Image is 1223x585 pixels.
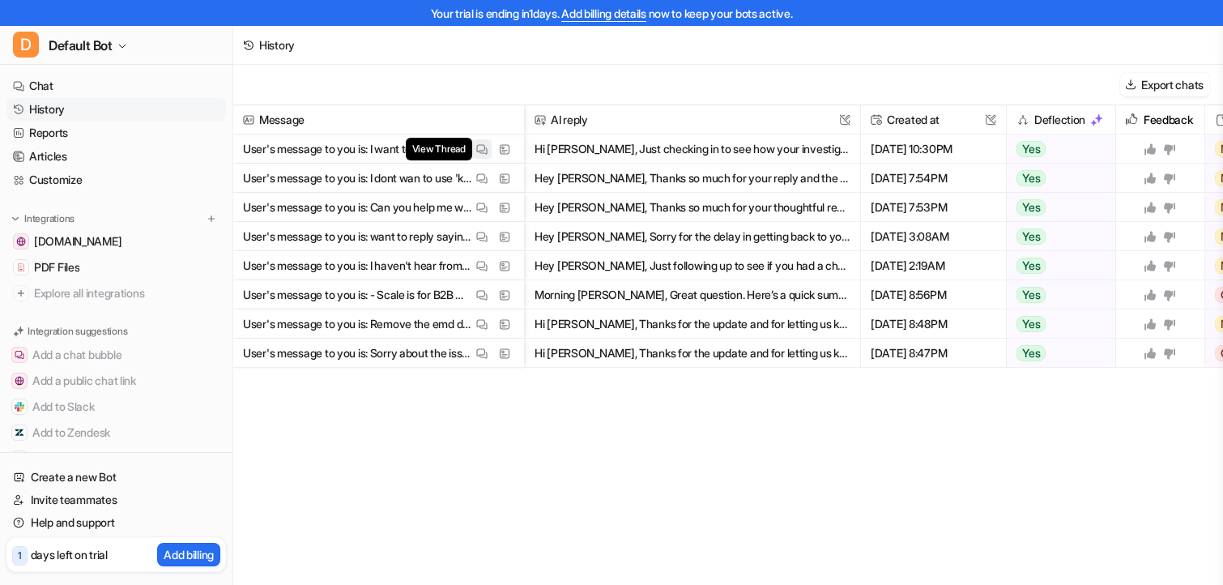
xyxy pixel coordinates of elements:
[15,350,24,360] img: Add a chat bubble
[16,263,26,272] img: PDF Files
[259,36,295,53] div: History
[6,342,226,368] button: Add a chat bubbleAdd a chat bubble
[243,310,472,339] p: User's message to you is: Remove the emd dash The user's current draft is: Hi [PERSON_NAME], Than...
[1144,105,1193,135] h2: Feedback
[34,280,219,306] span: Explore all integrations
[535,339,850,368] button: Hi [PERSON_NAME], Thanks for the update and for letting us know how you resolved the issue. I'm g...
[1007,251,1106,280] button: Yes
[15,428,24,438] img: Add to Zendesk
[531,105,854,135] span: AI reply
[1120,73,1210,96] button: Export chats
[535,193,850,222] button: Hey [PERSON_NAME], Thanks so much for your thoughtful reply and the kind words about Kinde. No ru...
[1007,339,1106,368] button: Yes
[34,259,79,275] span: PDF Files
[6,256,226,279] a: PDF FilesPDF Files
[867,222,999,251] span: [DATE] 3:08AM
[206,213,217,224] img: menu_add.svg
[243,135,472,164] p: User's message to you is: I want to check-in with [PERSON_NAME] with their investigation of Kinde...
[6,511,226,534] a: Help and support
[1016,199,1046,216] span: Yes
[1016,258,1046,274] span: Yes
[1007,222,1106,251] button: Yes
[1016,228,1046,245] span: Yes
[1007,310,1106,339] button: Yes
[31,546,108,563] p: days left on trial
[1016,287,1046,303] span: Yes
[18,549,22,563] p: 1
[867,164,999,193] span: [DATE] 7:54PM
[6,122,226,144] a: Reports
[15,402,24,412] img: Add to Slack
[243,339,472,368] p: User's message to you is: Sorry about the issue. My team is looking into it. The user's current d...
[535,280,850,310] button: Morning [PERSON_NAME], Great question. Here’s a quick summary: - Scale is for B2B businesses with...
[867,280,999,310] span: [DATE] 8:56PM
[1016,141,1046,157] span: Yes
[10,213,21,224] img: expand menu
[406,138,472,160] span: View Thread
[49,34,113,57] span: Default Bot
[6,394,226,420] button: Add to SlackAdd to Slack
[535,135,850,164] button: Hi [PERSON_NAME], Just checking in to see how your investigation of Kinde is going. Do you have a...
[1007,280,1106,310] button: Yes
[6,420,226,446] button: Add to ZendeskAdd to Zendesk
[15,376,24,386] img: Add a public chat link
[6,98,226,121] a: History
[6,75,226,97] a: Chat
[243,280,472,310] p: User's message to you is: - Scale is for B2B with complex multi-tenancy use-case - Enterprise is ...
[1034,105,1085,135] h2: Deflection
[535,222,850,251] button: Hey [PERSON_NAME], Sorry for the delay in getting back to you, I was also on leave. To progress w...
[867,193,999,222] span: [DATE] 7:53PM
[24,212,75,225] p: Integrations
[6,489,226,511] a: Invite teammates
[867,339,999,368] span: [DATE] 8:47PM
[1016,170,1046,186] span: Yes
[164,546,214,563] p: Add billing
[13,32,39,58] span: D
[34,233,121,250] span: [DOMAIN_NAME]
[6,368,226,394] button: Add a public chat linkAdd a public chat link
[6,211,79,227] button: Integrations
[1007,193,1106,222] button: Yes
[561,6,646,20] a: Add billing details
[240,105,518,135] span: Message
[535,164,850,193] button: Hey [PERSON_NAME], Thanks so much for your reply and the shout out for Kinde. No rush at all - I ...
[6,466,226,489] a: Create a new Bot
[6,446,226,472] button: View all integrationsView all integrations
[16,237,26,246] img: docs.kinde.com
[243,251,472,280] p: User's message to you is: I haven't hear from [PERSON_NAME] and I want to follow-up with them The...
[13,285,29,301] img: explore all integrations
[1007,164,1106,193] button: Yes
[1016,316,1046,332] span: Yes
[472,139,492,159] button: View Thread
[243,164,472,193] p: User's message to you is: I dont wan to use 'kind' (no puns of Kinde) The user's current draft is...
[535,251,850,280] button: Hey [PERSON_NAME], Just following up to see if you had a chance to review my last emails. Happy t...
[6,282,226,305] a: Explore all integrations
[6,145,226,168] a: Articles
[867,310,999,339] span: [DATE] 8:48PM
[157,543,220,566] button: Add billing
[243,222,472,251] p: User's message to you is: want to reply saying: - sorry for the delay in getting back to you, I w...
[1007,135,1106,164] button: Yes
[6,230,226,253] a: docs.kinde.com[DOMAIN_NAME]
[1016,345,1046,361] span: Yes
[867,251,999,280] span: [DATE] 2:19AM
[867,105,999,135] span: Created at
[867,135,999,164] span: [DATE] 10:30PM
[535,310,850,339] button: Hi [PERSON_NAME], Thanks for the update and for letting us know how you resolved the issue. I'm g...
[243,193,472,222] p: User's message to you is: Can you help me with a response. I want to emphasise to reach out whene...
[6,169,226,191] a: Customize
[28,324,127,339] p: Integration suggestions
